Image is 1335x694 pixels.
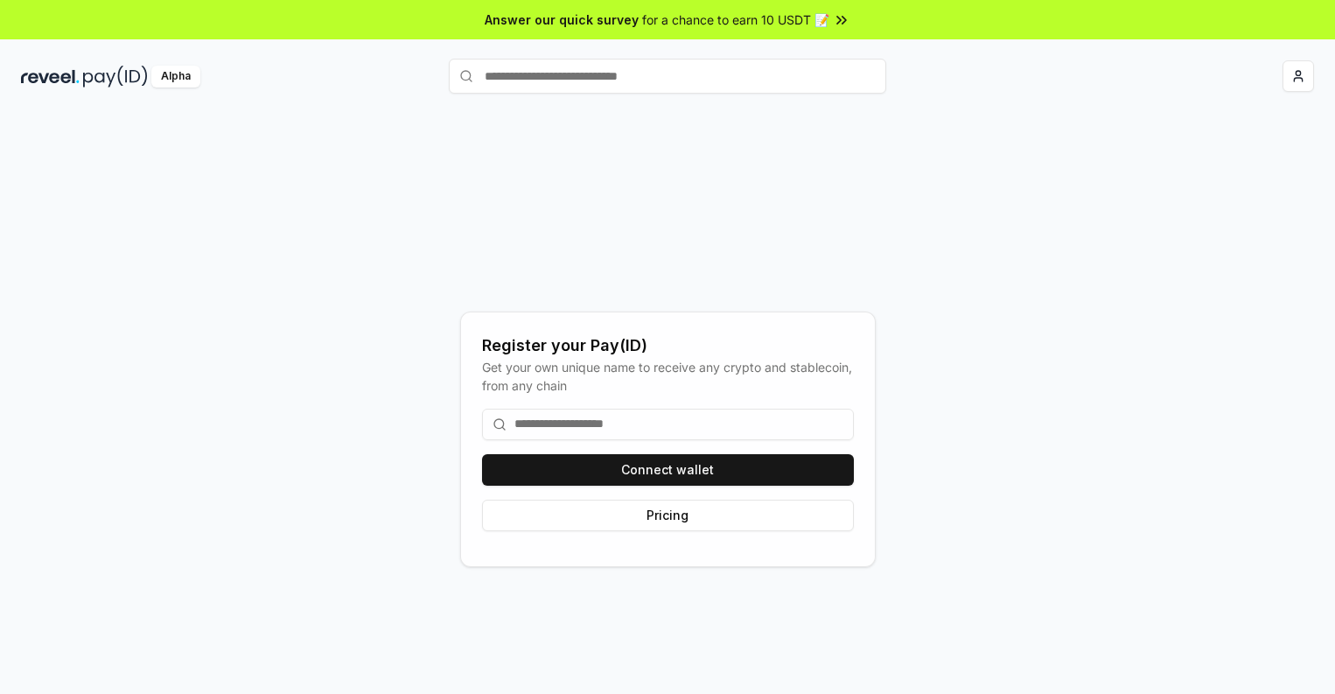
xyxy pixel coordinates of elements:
button: Pricing [482,500,854,531]
button: Connect wallet [482,454,854,486]
div: Register your Pay(ID) [482,333,854,358]
div: Get your own unique name to receive any crypto and stablecoin, from any chain [482,358,854,395]
span: Answer our quick survey [485,11,639,29]
div: Alpha [151,66,200,88]
img: reveel_dark [21,66,80,88]
img: pay_id [83,66,148,88]
span: for a chance to earn 10 USDT 📝 [642,11,829,29]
